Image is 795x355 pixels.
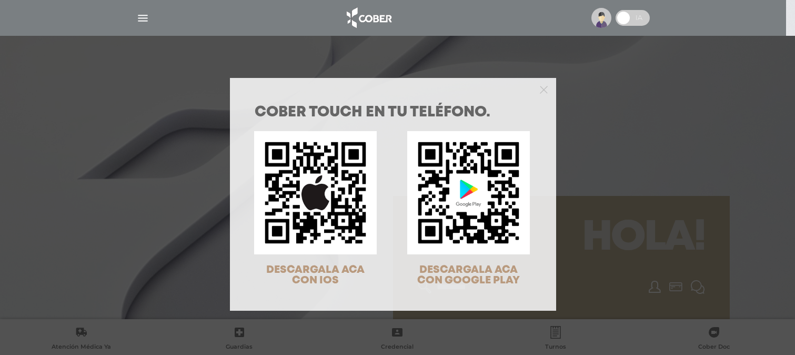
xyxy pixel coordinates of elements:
h1: COBER TOUCH en tu teléfono. [255,105,531,120]
span: DESCARGALA ACA CON IOS [266,265,365,285]
button: Close [540,84,548,94]
img: qr-code [407,131,530,254]
span: DESCARGALA ACA CON GOOGLE PLAY [417,265,520,285]
img: qr-code [254,131,377,254]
